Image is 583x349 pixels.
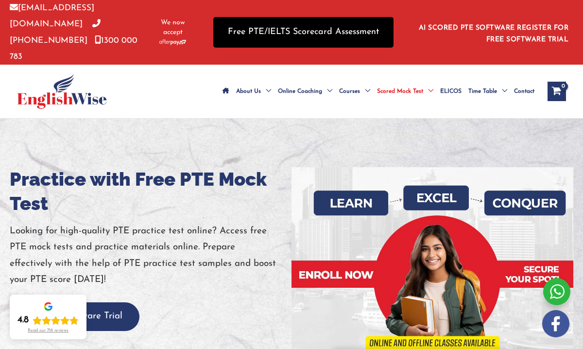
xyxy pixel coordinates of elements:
[339,74,360,108] span: Courses
[514,74,534,108] span: Contact
[213,17,394,48] a: Free PTE/IELTS Scorecard Assessment
[468,74,497,108] span: Time Table
[413,17,573,48] aside: Header Widget 1
[437,74,465,108] a: ELICOS
[17,314,79,326] div: Rating: 4.8 out of 5
[465,74,511,108] a: Time TableMenu Toggle
[17,74,107,109] img: cropped-ew-logo
[17,314,29,326] div: 4.8
[28,328,69,333] div: Read our 718 reviews
[360,74,370,108] span: Menu Toggle
[10,4,94,28] a: [EMAIL_ADDRESS][DOMAIN_NAME]
[377,74,423,108] span: Scored Mock Test
[261,74,271,108] span: Menu Toggle
[157,18,189,37] span: We now accept
[236,74,261,108] span: About Us
[423,74,433,108] span: Menu Toggle
[511,74,538,108] a: Contact
[233,74,274,108] a: About UsMenu Toggle
[10,167,291,216] h1: Practice with Free PTE Mock Test
[336,74,374,108] a: CoursesMenu Toggle
[542,310,569,337] img: white-facebook.png
[10,20,101,44] a: [PHONE_NUMBER]
[278,74,322,108] span: Online Coaching
[159,39,186,45] img: Afterpay-Logo
[10,223,291,288] p: Looking for high-quality PTE practice test online? Access free PTE mock tests and practice materi...
[10,36,137,61] a: 1300 000 783
[497,74,507,108] span: Menu Toggle
[274,74,336,108] a: Online CoachingMenu Toggle
[548,82,566,101] a: View Shopping Cart, empty
[440,74,462,108] span: ELICOS
[374,74,437,108] a: Scored Mock TestMenu Toggle
[419,24,569,43] a: AI SCORED PTE SOFTWARE REGISTER FOR FREE SOFTWARE TRIAL
[322,74,332,108] span: Menu Toggle
[219,74,538,108] nav: Site Navigation: Main Menu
